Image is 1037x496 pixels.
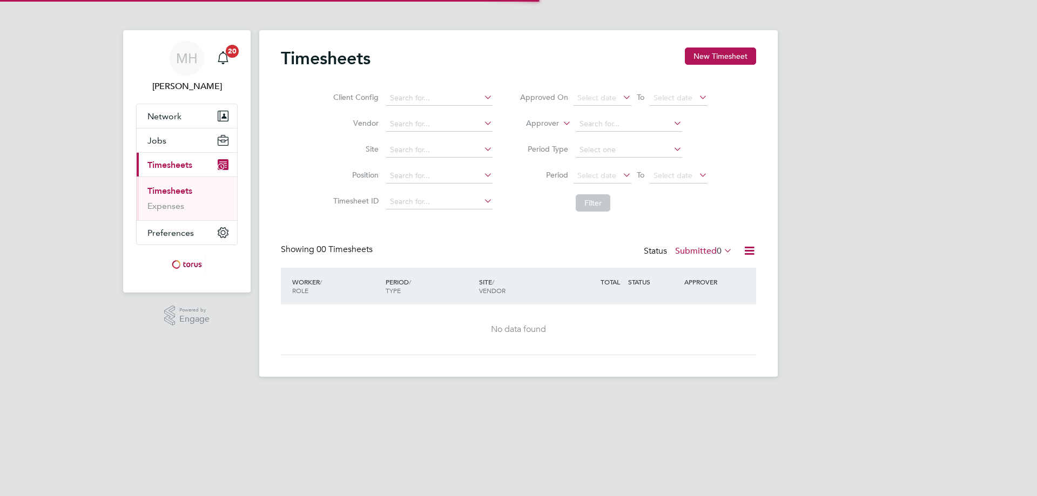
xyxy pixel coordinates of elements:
[147,160,192,170] span: Timesheets
[492,277,494,286] span: /
[479,286,506,295] span: VENDOR
[147,135,166,146] span: Jobs
[137,128,237,152] button: Jobs
[147,228,194,238] span: Preferences
[476,272,570,300] div: SITE
[644,244,735,259] div: Status
[520,144,568,154] label: Period Type
[281,47,371,69] h2: Timesheets
[147,186,192,196] a: Timesheets
[520,170,568,180] label: Period
[386,286,401,295] span: TYPE
[147,201,184,211] a: Expenses
[386,91,493,106] input: Search for...
[212,41,234,76] a: 20
[176,51,198,65] span: MH
[625,272,682,291] div: STATUS
[576,194,610,212] button: Filter
[147,111,181,121] span: Network
[330,92,379,102] label: Client Config
[168,256,206,273] img: torus-logo-retina.png
[292,286,308,295] span: ROLE
[281,244,375,255] div: Showing
[409,277,411,286] span: /
[383,272,476,300] div: PERIOD
[601,277,620,286] span: TOTAL
[289,272,383,300] div: WORKER
[520,92,568,102] label: Approved On
[330,170,379,180] label: Position
[317,244,373,255] span: 00 Timesheets
[292,324,745,335] div: No data found
[717,246,722,256] span: 0
[577,171,616,180] span: Select date
[164,305,210,326] a: Powered byEngage
[634,90,648,104] span: To
[654,93,692,103] span: Select date
[137,104,237,128] button: Network
[179,305,210,315] span: Powered by
[386,168,493,184] input: Search for...
[330,118,379,128] label: Vendor
[330,144,379,154] label: Site
[136,256,238,273] a: Go to home page
[136,80,238,93] span: Mark Haley
[577,93,616,103] span: Select date
[654,171,692,180] span: Select date
[386,142,493,158] input: Search for...
[137,221,237,244] button: Preferences
[136,41,238,93] a: MH[PERSON_NAME]
[179,315,210,324] span: Engage
[226,45,239,58] span: 20
[386,117,493,132] input: Search for...
[576,117,682,132] input: Search for...
[386,194,493,209] input: Search for...
[137,153,237,176] button: Timesheets
[320,277,322,286] span: /
[675,246,732,256] label: Submitted
[685,47,756,65] button: New Timesheet
[682,272,738,291] div: APPROVER
[510,118,559,129] label: Approver
[576,142,682,158] input: Select one
[634,168,648,182] span: To
[330,196,379,206] label: Timesheet ID
[137,176,237,220] div: Timesheets
[123,30,251,293] nav: Main navigation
